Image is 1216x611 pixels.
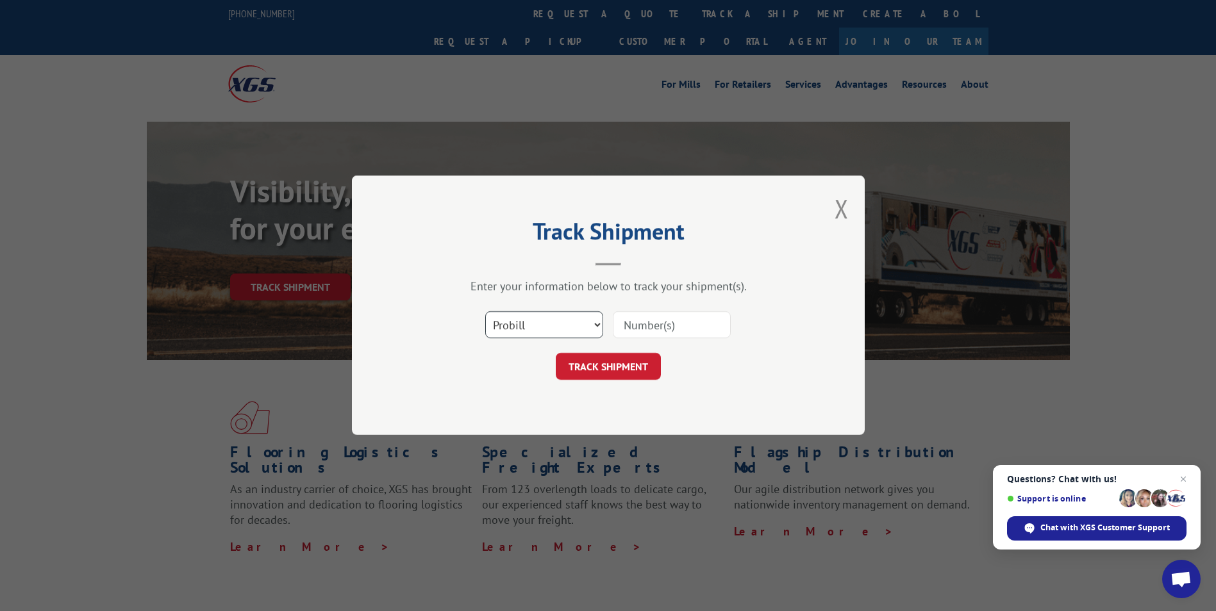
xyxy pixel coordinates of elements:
span: Questions? Chat with us! [1007,474,1187,484]
button: TRACK SHIPMENT [556,354,661,380]
span: Support is online [1007,494,1115,503]
div: Chat with XGS Customer Support [1007,516,1187,541]
input: Number(s) [613,312,731,339]
button: Close modal [835,191,849,225]
span: Chat with XGS Customer Support [1040,522,1170,534]
div: Open chat [1162,560,1201,598]
span: Close chat [1176,471,1191,487]
h2: Track Shipment [416,222,801,247]
div: Enter your information below to track your shipment(s). [416,279,801,294]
